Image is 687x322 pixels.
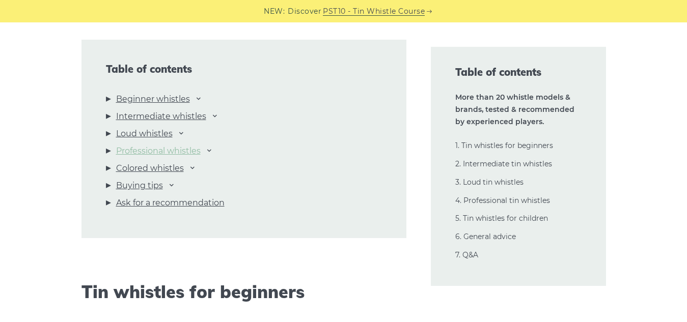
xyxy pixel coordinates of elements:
span: Table of contents [106,63,382,75]
a: 5. Tin whistles for children [455,214,548,223]
a: Loud whistles [116,127,173,140]
a: Professional whistles [116,144,201,158]
a: Buying tips [116,179,163,192]
a: PST10 - Tin Whistle Course [323,6,425,17]
a: 2. Intermediate tin whistles [455,159,552,168]
a: 6. General advice [455,232,516,241]
span: Table of contents [455,65,582,79]
a: 7. Q&A [455,250,478,259]
a: 3. Loud tin whistles [455,178,524,187]
h2: Tin whistles for beginners [81,282,406,303]
strong: More than 20 whistle models & brands, tested & recommended by experienced players. [455,93,574,126]
a: Colored whistles [116,162,184,175]
a: 4. Professional tin whistles [455,196,550,205]
span: Discover [288,6,321,17]
a: Beginner whistles [116,93,190,106]
a: Intermediate whistles [116,110,206,123]
a: 1. Tin whistles for beginners [455,141,553,150]
span: NEW: [264,6,285,17]
a: Ask for a recommendation [116,196,225,210]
